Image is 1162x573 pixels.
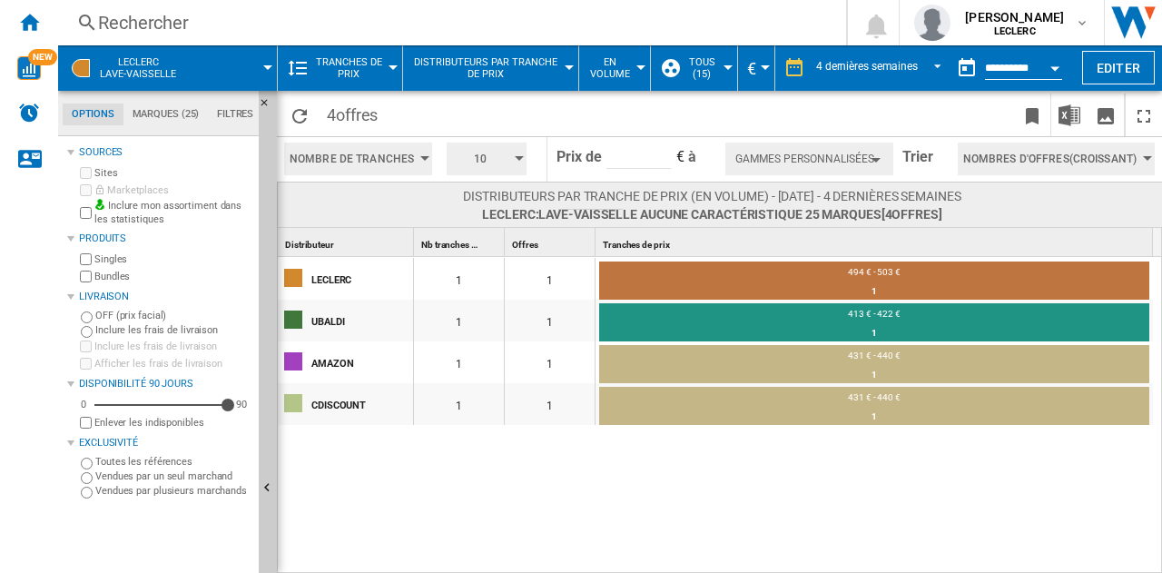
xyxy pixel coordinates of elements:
[950,137,1162,181] div: Nombres d'offres(Croissant)
[79,377,251,391] div: Disponibilité 90 Jours
[508,228,595,256] div: Offres Sort None
[80,271,92,282] input: Bundles
[94,357,251,370] label: Afficher les frais de livraison
[505,258,595,300] div: 1
[505,300,595,341] div: 1
[725,143,894,175] button: Gammes personnalisées
[814,54,949,84] md-select: REPORTS.WIZARD.STEPS.REPORT.STEPS.REPORT_OPTIONS.PERIOD: 4 dernières semaines
[80,184,92,196] input: Marketplaces
[439,137,534,181] div: 10
[277,137,439,181] div: Nombre de Tranches
[98,10,799,35] div: Rechercher
[80,341,92,352] input: Inclure les frais de livraison
[414,258,504,300] div: 1
[505,383,595,425] div: 1
[94,183,251,197] label: Marketplaces
[747,45,765,91] button: €
[512,240,537,250] span: Offres
[881,207,942,222] span: [4 ]
[94,252,251,266] label: Singles
[287,45,393,91] div: Tranches de prix
[588,56,632,80] span: En volume
[963,143,1137,175] span: Nombres d'offres(Croissant)
[599,282,1149,301] div: 1
[505,341,595,383] div: 1
[676,148,684,165] span: €
[313,45,393,91] button: Tranches de prix
[67,45,268,91] div: LECLERCLave-vaisselle
[95,484,251,498] label: Vendues par plusieurs marchands
[94,416,251,430] label: Enlever les indisponibles
[281,228,413,256] div: Sort None
[94,270,251,283] label: Bundles
[231,398,251,411] div: 90
[79,232,251,246] div: Produits
[311,343,412,381] div: AMAZON
[311,301,412,340] div: UBALDI
[508,228,595,256] div: Sort None
[281,94,318,136] button: Recharger
[95,309,251,322] label: OFF (prix facial)
[318,94,387,132] span: 4
[80,358,92,370] input: Afficher les frais de livraison
[1088,94,1124,136] button: Télécharger en image
[463,205,960,223] span: LECLERC:Lave-vaisselle Aucune caractéristique 25 marques
[17,56,41,80] img: wise-card.svg
[949,50,985,86] button: md-calendar
[684,45,728,91] button: TOUS (15)
[660,45,728,91] div: TOUS (15)
[81,311,93,323] input: OFF (prix facial)
[463,187,960,205] span: Distributeurs par tranche de prix (En volume) - [DATE] - 4 dernières semaines
[599,350,1149,366] div: 431 € - 440 €
[311,385,412,423] div: CDISCOUNT
[336,105,378,124] span: offres
[100,56,176,80] span: LECLERC:Lave-vaisselle
[747,59,756,78] span: €
[95,455,251,469] label: Toutes les références
[313,56,384,80] span: Tranches de prix
[18,102,40,123] img: alerts-logo.svg
[79,145,251,160] div: Sources
[447,143,527,175] button: 10
[81,458,93,469] input: Toutes les références
[94,199,251,227] label: Inclure mon assortiment dans les statistiques
[418,228,504,256] div: Nb tranches Sort None
[94,199,105,210] img: mysite-bg-18x18.png
[914,5,950,41] img: profile.jpg
[891,207,938,222] span: offres
[965,8,1064,26] span: [PERSON_NAME]
[94,340,251,353] label: Inclure les frais de livraison
[284,143,432,175] button: Nombre de Tranches
[79,436,251,450] div: Exclusivité
[599,391,1149,408] div: 431 € - 440 €
[80,202,92,224] input: Inclure mon assortiment dans les statistiques
[421,240,469,250] span: Nb tranches
[290,143,414,175] span: Nombre de Tranches
[63,104,123,125] md-tab-item: Options
[412,45,569,91] div: Distributeurs par tranche de prix
[259,91,281,123] button: Masquer
[688,148,696,165] span: à
[94,396,228,414] md-slider: Disponibilité
[100,45,194,91] button: LECLERCLave-vaisselle
[208,104,262,125] md-tab-item: Filtres
[588,45,641,91] button: En volume
[816,60,918,73] div: 4 dernières semaines
[76,398,91,411] div: 0
[1059,104,1080,126] img: excel-24x24.png
[414,300,504,341] div: 1
[958,143,1155,175] button: Nombres d'offres(Croissant)
[123,104,208,125] md-tab-item: Marques (25)
[599,228,1153,256] div: Tranches de prix Sort None
[94,166,251,180] label: Sites
[80,167,92,179] input: Sites
[1039,49,1071,82] button: Open calendar
[1126,94,1162,136] button: Plein écran
[80,253,92,265] input: Singles
[738,45,775,91] md-menu: Currency
[285,240,334,250] span: Distributeur
[452,143,508,175] span: 10
[599,308,1149,324] div: 413 € - 422 €
[95,323,251,337] label: Inclure les frais de livraison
